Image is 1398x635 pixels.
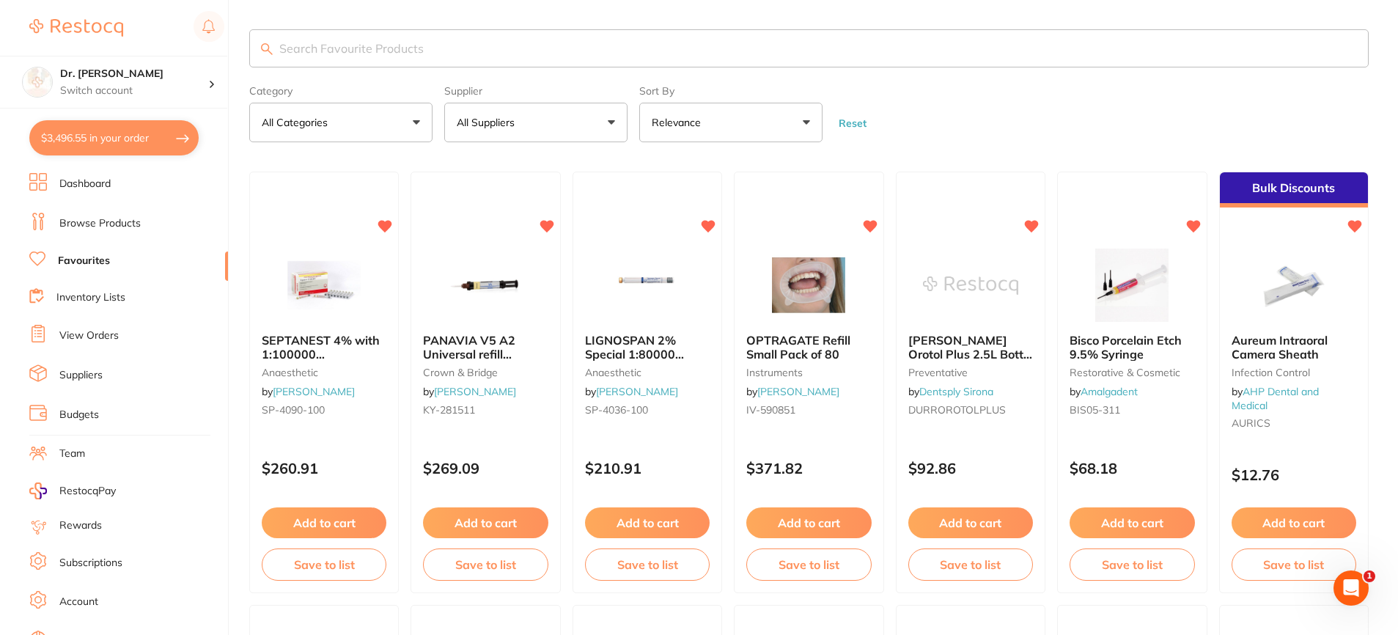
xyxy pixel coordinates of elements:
[59,556,122,570] a: Subscriptions
[1232,333,1328,361] span: Aureum Intraoral Camera Sheath
[746,333,850,361] span: OPTRAGATE Refill Small Pack of 80
[919,385,993,398] a: Dentsply Sirona
[423,548,548,581] button: Save to list
[273,385,355,398] a: [PERSON_NAME]
[1232,385,1319,411] a: AHP Dental and Medical
[59,368,103,383] a: Suppliers
[585,507,710,538] button: Add to cart
[262,460,386,477] p: $260.91
[1070,507,1194,538] button: Add to cart
[262,334,386,361] b: SEPTANEST 4% with 1:100000 adrenalin 2.2ml 2xBox 50 GOLD
[639,103,823,142] button: Relevance
[423,334,548,361] b: PANAVIA V5 A2 Universal refill Syringe 4.6ml&20 Mixing tips
[746,367,871,378] small: instruments
[249,103,433,142] button: All Categories
[58,254,110,268] a: Favourites
[585,460,710,477] p: $210.91
[434,385,516,398] a: [PERSON_NAME]
[29,120,199,155] button: $3,496.55 in your order
[59,408,99,422] a: Budgets
[908,367,1033,378] small: preventative
[276,249,372,322] img: SEPTANEST 4% with 1:100000 adrenalin 2.2ml 2xBox 50 GOLD
[652,115,707,130] p: Relevance
[908,403,1006,416] span: DURROROTOLPLUS
[59,177,111,191] a: Dashboard
[262,367,386,378] small: anaesthetic
[1070,385,1138,398] span: by
[438,249,534,322] img: PANAVIA V5 A2 Universal refill Syringe 4.6ml&20 Mixing tips
[59,595,98,609] a: Account
[908,460,1033,477] p: $92.86
[423,385,516,398] span: by
[923,249,1018,322] img: Durr Orotol Plus 2.5L Bottle – Daily Suction Cleaner
[585,548,710,581] button: Save to list
[585,367,710,378] small: anaesthetic
[746,548,871,581] button: Save to list
[908,507,1033,538] button: Add to cart
[1364,570,1375,582] span: 1
[59,484,116,499] span: RestocqPay
[908,385,993,398] span: by
[423,333,522,388] span: PANAVIA V5 A2 Universal refill Syringe 4.6ml&20 Mixing tips
[249,85,433,97] label: Category
[834,117,871,130] button: Reset
[1070,334,1194,361] b: Bisco Porcelain Etch 9.5% Syringe
[1220,172,1368,208] div: Bulk Discounts
[1070,403,1120,416] span: BIS05-311
[444,85,628,97] label: Supplier
[23,67,52,97] img: Dr. Kim Carr
[585,403,648,416] span: SP-4036-100
[249,29,1369,67] input: Search Favourite Products
[262,385,355,398] span: by
[262,548,386,581] button: Save to list
[908,333,1033,388] span: [PERSON_NAME] Orotol Plus 2.5L Bottle – Daily Suction Cleaner
[639,85,823,97] label: Sort By
[29,19,123,37] img: Restocq Logo
[1081,385,1138,398] a: Amalgadent
[457,115,520,130] p: All Suppliers
[1070,460,1194,477] p: $68.18
[1232,385,1319,411] span: by
[746,385,839,398] span: by
[1232,548,1356,581] button: Save to list
[262,333,385,388] span: SEPTANEST 4% with 1:100000 [MEDICAL_DATA] 2.2ml 2xBox 50 GOLD
[444,103,628,142] button: All Suppliers
[423,403,475,416] span: KY-281511
[1333,570,1369,606] iframe: Intercom live chat
[1232,334,1356,361] b: Aureum Intraoral Camera Sheath
[908,548,1033,581] button: Save to list
[746,507,871,538] button: Add to cart
[29,11,123,45] a: Restocq Logo
[1232,416,1270,430] span: AURICS
[761,249,856,322] img: OPTRAGATE Refill Small Pack of 80
[1246,249,1342,322] img: Aureum Intraoral Camera Sheath
[423,367,548,378] small: crown & bridge
[585,333,699,388] span: LIGNOSPAN 2% Special 1:80000 [MEDICAL_DATA] 2.2ml 2xBox 50 Blue
[908,334,1033,361] b: Durr Orotol Plus 2.5L Bottle – Daily Suction Cleaner
[423,507,548,538] button: Add to cart
[1084,249,1180,322] img: Bisco Porcelain Etch 9.5% Syringe
[585,334,710,361] b: LIGNOSPAN 2% Special 1:80000 adrenalin 2.2ml 2xBox 50 Blue
[262,115,334,130] p: All Categories
[262,507,386,538] button: Add to cart
[59,518,102,533] a: Rewards
[1232,367,1356,378] small: infection control
[596,385,678,398] a: [PERSON_NAME]
[746,403,795,416] span: IV-590851
[29,482,47,499] img: RestocqPay
[746,334,871,361] b: OPTRAGATE Refill Small Pack of 80
[59,447,85,461] a: Team
[60,67,208,81] h4: Dr. Kim Carr
[59,216,141,231] a: Browse Products
[600,249,695,322] img: LIGNOSPAN 2% Special 1:80000 adrenalin 2.2ml 2xBox 50 Blue
[59,328,119,343] a: View Orders
[1232,507,1356,538] button: Add to cart
[1070,367,1194,378] small: restorative & cosmetic
[1070,548,1194,581] button: Save to list
[1070,333,1182,361] span: Bisco Porcelain Etch 9.5% Syringe
[56,290,125,305] a: Inventory Lists
[1232,466,1356,483] p: $12.76
[746,460,871,477] p: $371.82
[29,482,116,499] a: RestocqPay
[262,403,325,416] span: SP-4090-100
